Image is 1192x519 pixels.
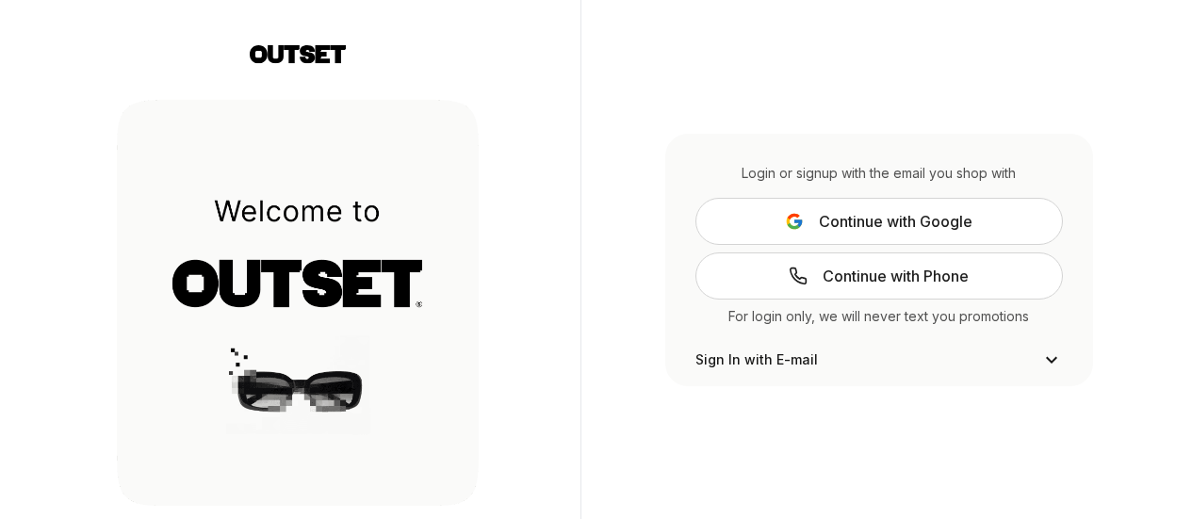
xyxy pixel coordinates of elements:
a: Continue with Phone [695,252,1063,300]
div: For login only, we will never text you promotions [695,307,1063,326]
span: Continue with Phone [823,265,969,287]
div: Login or signup with the email you shop with [695,164,1063,183]
span: Continue with Google [819,210,972,233]
span: Sign In with E-mail [695,350,818,369]
img: Login Layout Image [117,99,479,506]
button: Sign In with E-mail [695,349,1063,371]
button: Continue with Google [695,198,1063,245]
